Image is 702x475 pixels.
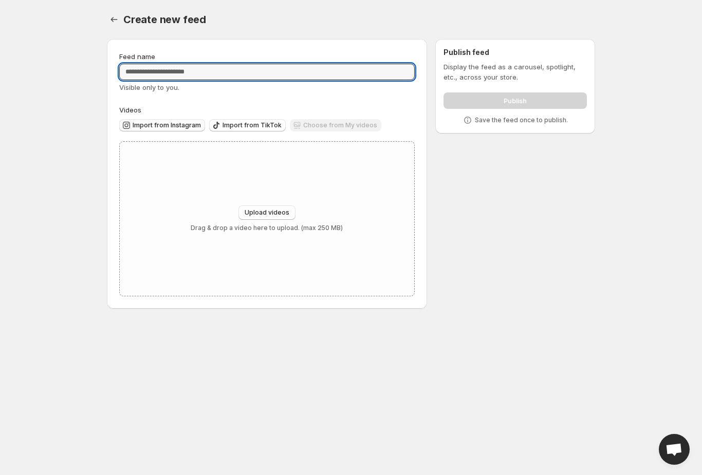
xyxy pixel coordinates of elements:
[223,121,282,129] span: Import from TikTok
[119,52,155,61] span: Feed name
[107,12,121,27] button: Settings
[475,116,568,124] p: Save the feed once to publish.
[119,83,179,91] span: Visible only to you.
[119,106,141,114] span: Videos
[133,121,201,129] span: Import from Instagram
[659,434,690,465] a: Open chat
[191,224,343,232] p: Drag & drop a video here to upload. (max 250 MB)
[444,62,587,82] p: Display the feed as a carousel, spotlight, etc., across your store.
[238,205,295,220] button: Upload videos
[123,13,206,26] span: Create new feed
[245,208,289,217] span: Upload videos
[119,119,205,131] button: Import from Instagram
[209,119,286,131] button: Import from TikTok
[444,47,587,58] h2: Publish feed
